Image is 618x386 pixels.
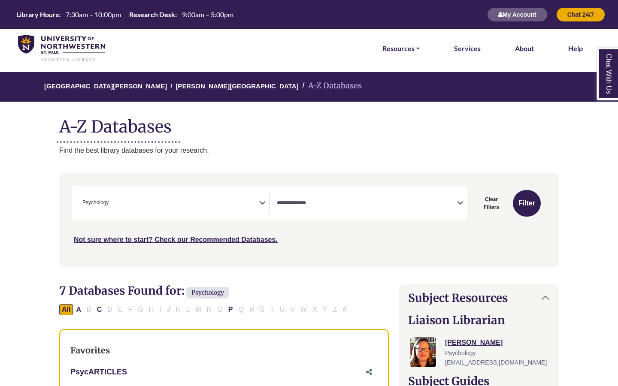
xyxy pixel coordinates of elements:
table: Hours Today [13,10,237,18]
span: 7:30am – 10:00pm [66,10,121,18]
button: Chat 24/7 [556,7,605,22]
a: Help [568,43,583,54]
nav: Search filters [59,173,559,266]
span: 9:00am – 5:00pm [182,10,233,18]
h1: A-Z Databases [59,110,559,136]
a: [PERSON_NAME][GEOGRAPHIC_DATA] [176,81,298,90]
button: Filter Results A [73,304,84,315]
span: Psychology [445,350,476,356]
a: My Account [487,11,548,18]
textarea: Search [110,200,114,207]
img: Jessica Moore [410,337,436,367]
a: [GEOGRAPHIC_DATA][PERSON_NAME] [44,81,167,90]
nav: breadcrumb [59,72,559,102]
li: Psychology [79,199,109,207]
textarea: Search [277,200,457,207]
div: Alpha-list to filter by first letter of database name [59,305,350,313]
a: Hours Today [13,10,237,20]
button: Share this database [360,364,378,380]
span: Psychology [82,199,109,207]
th: Research Desk: [126,10,177,19]
a: Resources [382,43,420,54]
span: Psychology [186,287,229,299]
button: Submit for Search Results [513,190,541,217]
a: [PERSON_NAME] [445,339,503,346]
button: Filter Results P [226,304,236,315]
li: A-Z Databases [299,80,362,92]
a: PsycARTICLES [70,368,127,376]
h2: Liaison Librarian [408,314,550,327]
a: Services [454,43,481,54]
button: My Account [487,7,548,22]
button: Filter Results C [94,304,105,315]
img: library_home [18,35,105,63]
th: Library Hours: [13,10,61,19]
a: Not sure where to start? Check our Recommended Databases. [74,236,278,243]
a: About [515,43,534,54]
a: Chat 24/7 [556,11,605,18]
span: 7 Databases Found for: [59,283,185,298]
p: Find the best library databases for your research. [59,145,559,156]
span: [EMAIL_ADDRESS][DOMAIN_NAME] [445,359,547,366]
button: Clear Filters [472,190,511,217]
h3: Favorites [70,345,378,356]
button: Subject Resources [400,284,558,311]
button: All [59,304,73,315]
